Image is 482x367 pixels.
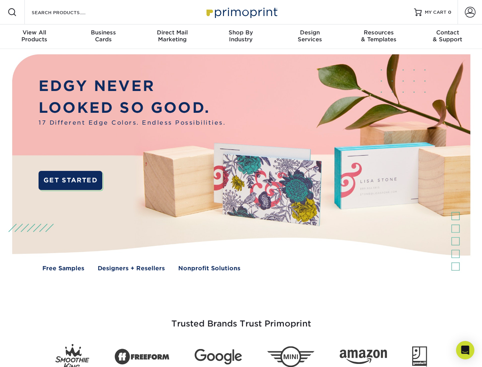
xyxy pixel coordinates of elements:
a: Direct MailMarketing [138,24,206,49]
span: Contact [413,29,482,36]
div: Open Intercom Messenger [456,341,474,359]
div: Services [276,29,344,43]
img: Primoprint [203,4,279,20]
p: LOOKED SO GOOD. [39,97,226,119]
span: Resources [344,29,413,36]
div: Marketing [138,29,206,43]
div: Cards [69,29,137,43]
a: Nonprofit Solutions [178,264,240,273]
h3: Trusted Brands Trust Primoprint [18,300,464,338]
span: Shop By [206,29,275,36]
a: Shop ByIndustry [206,24,275,49]
img: Goodwill [412,346,427,367]
span: Direct Mail [138,29,206,36]
span: Business [69,29,137,36]
img: Google [195,349,242,365]
a: DesignServices [276,24,344,49]
span: 17 Different Edge Colors. Endless Possibilities. [39,119,226,127]
a: GET STARTED [39,171,102,190]
p: EDGY NEVER [39,75,226,97]
div: Industry [206,29,275,43]
img: Amazon [340,350,387,364]
a: Resources& Templates [344,24,413,49]
a: Designers + Resellers [98,264,165,273]
a: Contact& Support [413,24,482,49]
div: & Templates [344,29,413,43]
a: Free Samples [42,264,84,273]
span: 0 [448,10,451,15]
iframe: Google Customer Reviews [2,344,65,364]
span: Design [276,29,344,36]
a: BusinessCards [69,24,137,49]
span: MY CART [425,9,447,16]
div: & Support [413,29,482,43]
input: SEARCH PRODUCTS..... [31,8,105,17]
